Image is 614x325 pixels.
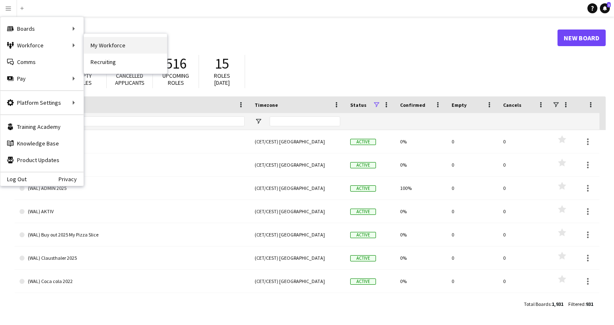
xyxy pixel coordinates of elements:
[0,94,84,111] div: Platform Settings
[250,223,345,246] div: (CET/CEST) [GEOGRAPHIC_DATA]
[395,293,447,316] div: 0%
[607,2,611,7] span: 1
[20,270,245,293] a: (WAL) Coca cola 2022
[447,223,498,246] div: 0
[20,246,245,270] a: (WAL) Clausthaler 2025
[498,293,550,316] div: 0
[20,293,245,316] a: (WAL) Coca Cola 2025
[0,176,27,182] a: Log Out
[20,200,245,223] a: (WAL) AKTIV
[350,209,376,215] span: Active
[395,177,447,199] div: 100%
[498,200,550,223] div: 0
[395,270,447,293] div: 0%
[350,102,366,108] span: Status
[250,246,345,269] div: (CET/CEST) [GEOGRAPHIC_DATA]
[84,54,167,70] a: Recruiting
[447,270,498,293] div: 0
[395,246,447,269] div: 0%
[498,223,550,246] div: 0
[498,177,550,199] div: 0
[568,301,585,307] span: Filtered
[498,270,550,293] div: 0
[250,130,345,153] div: (CET/CEST) [GEOGRAPHIC_DATA]
[395,200,447,223] div: 0%
[214,72,230,86] span: Roles [DATE]
[447,177,498,199] div: 0
[0,37,84,54] div: Workforce
[270,116,340,126] input: Timezone Filter Input
[350,139,376,145] span: Active
[350,278,376,285] span: Active
[162,72,189,86] span: Upcoming roles
[503,102,521,108] span: Cancels
[350,255,376,261] span: Active
[447,293,498,316] div: 0
[165,54,187,73] span: 516
[447,130,498,153] div: 0
[498,130,550,153] div: 0
[524,296,563,312] div: :
[250,293,345,316] div: (CET/CEST) [GEOGRAPHIC_DATA]
[0,118,84,135] a: Training Academy
[350,232,376,238] span: Active
[250,200,345,223] div: (CET/CEST) [GEOGRAPHIC_DATA]
[498,246,550,269] div: 0
[0,135,84,152] a: Knowledge Base
[250,177,345,199] div: (CET/CEST) [GEOGRAPHIC_DATA]
[452,102,467,108] span: Empty
[34,116,245,126] input: Board name Filter Input
[498,153,550,176] div: 0
[15,32,558,44] h1: Boards
[447,153,498,176] div: 0
[0,54,84,70] a: Comms
[558,30,606,46] a: New Board
[400,102,425,108] span: Confirmed
[59,176,84,182] a: Privacy
[84,37,167,54] a: My Workforce
[395,130,447,153] div: 0%
[20,153,245,177] a: (WAL)
[215,54,229,73] span: 15
[350,185,376,192] span: Active
[115,72,145,86] span: Cancelled applicants
[350,162,376,168] span: Active
[20,177,245,200] a: (WAL) ADMIN 2025
[20,223,245,246] a: (WAL) Buy out 2025 My Pizza Slice
[524,301,550,307] span: Total Boards
[250,153,345,176] div: (CET/CEST) [GEOGRAPHIC_DATA]
[0,152,84,168] a: Product Updates
[586,301,593,307] span: 931
[395,223,447,246] div: 0%
[447,246,498,269] div: 0
[600,3,610,13] a: 1
[395,153,447,176] div: 0%
[20,130,245,153] a: RF // Moelven Mars 2024
[0,70,84,87] div: Pay
[447,200,498,223] div: 0
[0,20,84,37] div: Boards
[552,301,563,307] span: 1,931
[568,296,593,312] div: :
[250,270,345,293] div: (CET/CEST) [GEOGRAPHIC_DATA]
[255,102,278,108] span: Timezone
[255,118,262,125] button: Open Filter Menu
